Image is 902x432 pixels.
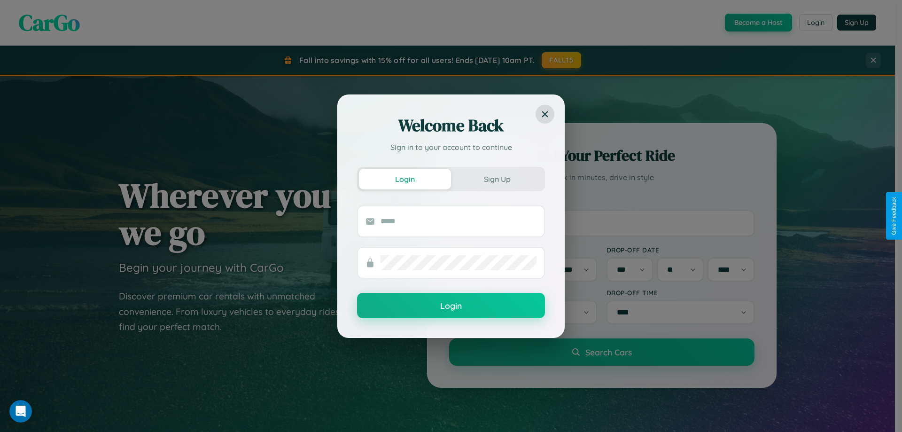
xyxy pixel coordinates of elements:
[451,169,543,189] button: Sign Up
[359,169,451,189] button: Login
[891,197,897,235] div: Give Feedback
[357,293,545,318] button: Login
[9,400,32,423] iframe: Intercom live chat
[357,114,545,137] h2: Welcome Back
[357,141,545,153] p: Sign in to your account to continue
